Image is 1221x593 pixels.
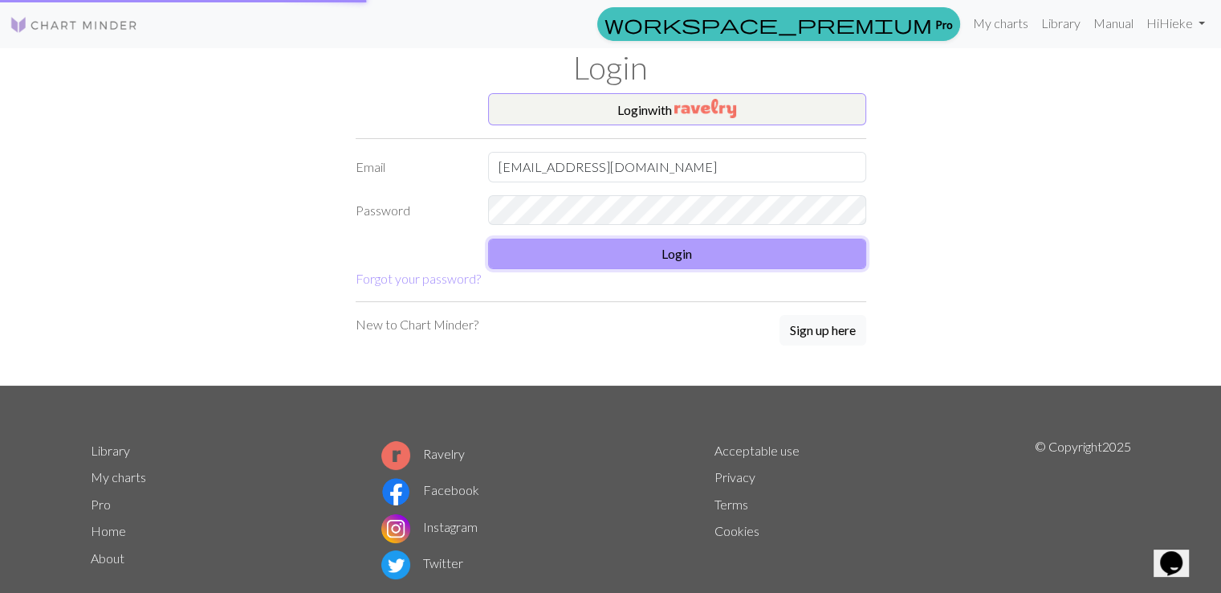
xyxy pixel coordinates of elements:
a: Pro [597,7,960,41]
p: © Copyright 2025 [1035,437,1131,583]
button: Login [488,239,866,269]
a: Instagram [381,519,478,534]
a: My charts [967,7,1035,39]
iframe: chat widget [1154,529,1205,577]
img: Ravelry logo [381,441,410,470]
a: My charts [91,469,146,485]
a: Forgot your password? [356,271,481,286]
label: Password [346,195,478,226]
h1: Login [81,48,1141,87]
a: Acceptable use [714,443,800,458]
a: Twitter [381,555,463,571]
a: Home [91,523,126,538]
a: Manual [1087,7,1140,39]
img: Logo [10,15,138,35]
img: Instagram logo [381,514,410,543]
a: Library [91,443,130,458]
a: Library [1035,7,1087,39]
button: Loginwith [488,93,866,125]
button: Sign up here [779,315,866,346]
a: Sign up here [779,315,866,347]
p: New to Chart Minder? [356,315,478,334]
img: Ravelry [674,99,736,118]
label: Email [346,152,478,182]
img: Facebook logo [381,477,410,506]
a: About [91,550,124,566]
a: Ravelry [381,446,465,461]
a: Cookies [714,523,759,538]
span: workspace_premium [604,13,932,35]
a: Facebook [381,482,479,497]
a: Privacy [714,469,755,485]
a: Pro [91,497,111,512]
a: HiHieke [1140,7,1211,39]
a: Terms [714,497,748,512]
img: Twitter logo [381,550,410,579]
